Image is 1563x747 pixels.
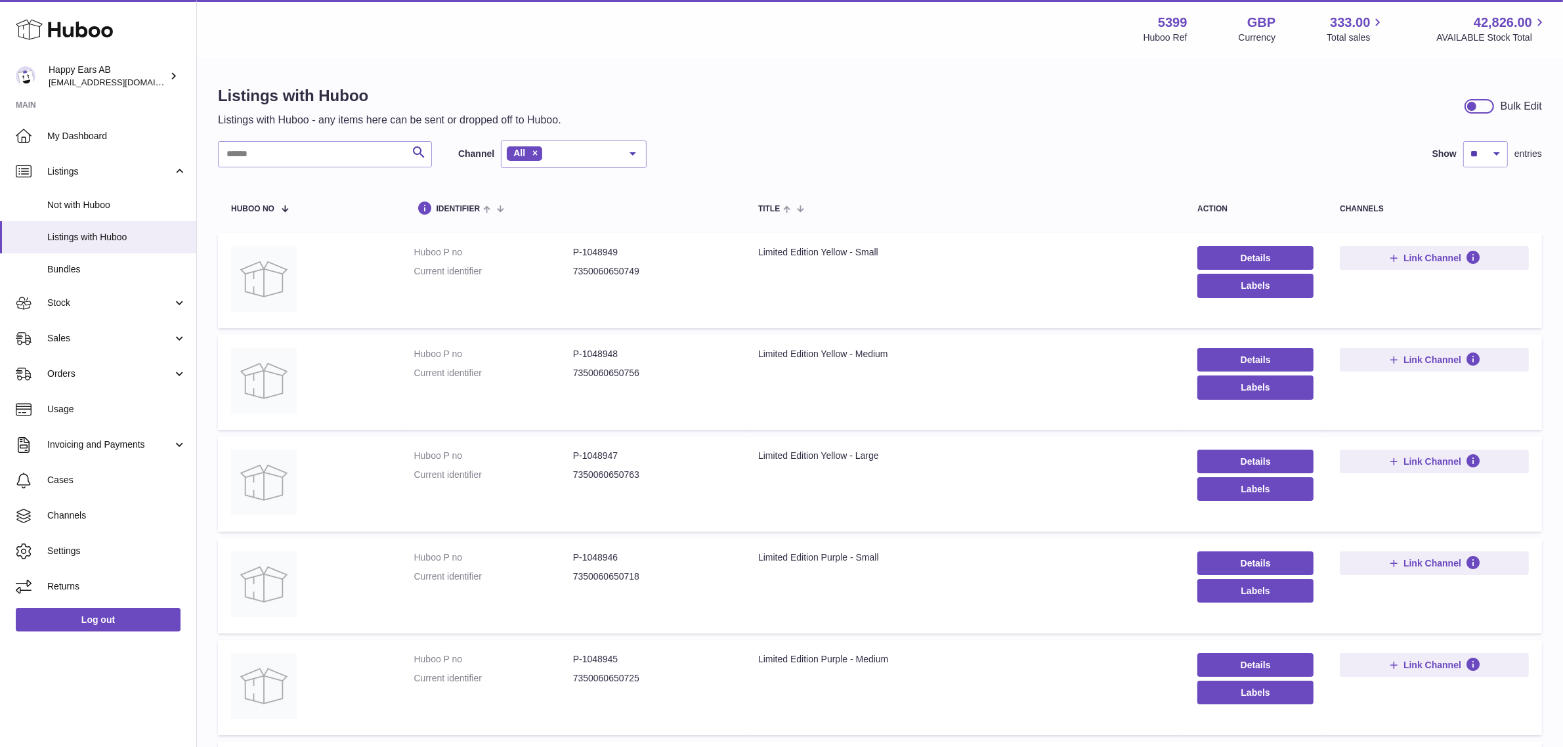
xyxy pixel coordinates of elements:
a: Details [1197,246,1314,270]
img: internalAdmin-5399@internal.huboo.com [16,66,35,86]
img: Limited Edition Yellow - Large [231,450,297,515]
div: channels [1340,205,1529,213]
strong: 5399 [1158,14,1188,32]
a: 333.00 Total sales [1327,14,1385,44]
div: Currency [1239,32,1276,44]
span: Sales [47,332,173,345]
span: Link Channel [1403,557,1461,569]
div: Limited Edition Yellow - Small [758,246,1171,259]
div: Limited Edition Purple - Small [758,551,1171,564]
span: Stock [47,297,173,309]
dt: Current identifier [414,672,573,685]
dd: P-1048948 [573,348,732,360]
span: My Dashboard [47,130,186,142]
span: Link Channel [1403,354,1461,366]
img: Limited Edition Purple - Small [231,551,297,617]
span: Invoicing and Payments [47,438,173,451]
div: Limited Edition Yellow - Large [758,450,1171,462]
a: Details [1197,450,1314,473]
span: Listings with Huboo [47,231,186,244]
dd: 7350060650725 [573,672,732,685]
div: Limited Edition Purple - Medium [758,653,1171,666]
p: Listings with Huboo - any items here can be sent or dropped off to Huboo. [218,113,561,127]
dt: Huboo P no [414,246,573,259]
dt: Huboo P no [414,653,573,666]
span: Returns [47,580,186,593]
button: Link Channel [1340,246,1529,270]
span: Not with Huboo [47,199,186,211]
dd: 7350060650749 [573,265,732,278]
button: Labels [1197,375,1314,399]
span: Orders [47,368,173,380]
img: Limited Edition Purple - Medium [231,653,297,719]
dd: P-1048949 [573,246,732,259]
span: Settings [47,545,186,557]
span: identifier [437,205,481,213]
label: Show [1432,148,1457,160]
span: Usage [47,403,186,416]
span: AVAILABLE Stock Total [1436,32,1547,44]
button: Labels [1197,681,1314,704]
button: Labels [1197,579,1314,603]
span: Link Channel [1403,252,1461,264]
div: Happy Ears AB [49,64,167,89]
dt: Current identifier [414,265,573,278]
span: Link Channel [1403,456,1461,467]
span: Cases [47,474,186,486]
span: Huboo no [231,205,274,213]
dt: Huboo P no [414,551,573,564]
dd: P-1048946 [573,551,732,564]
dt: Current identifier [414,570,573,583]
dd: 7350060650718 [573,570,732,583]
span: All [513,148,525,158]
span: title [758,205,780,213]
h1: Listings with Huboo [218,85,561,106]
dt: Huboo P no [414,450,573,462]
span: Bundles [47,263,186,276]
strong: GBP [1247,14,1275,32]
span: [EMAIL_ADDRESS][DOMAIN_NAME] [49,77,193,87]
dt: Current identifier [414,469,573,481]
dt: Huboo P no [414,348,573,360]
a: Details [1197,653,1314,677]
dd: 7350060650763 [573,469,732,481]
a: Log out [16,608,181,631]
dd: 7350060650756 [573,367,732,379]
div: Bulk Edit [1501,99,1542,114]
span: Listings [47,165,173,178]
a: Details [1197,348,1314,372]
img: Limited Edition Yellow - Medium [231,348,297,414]
button: Link Channel [1340,653,1529,677]
a: Details [1197,551,1314,575]
button: Link Channel [1340,551,1529,575]
img: Limited Edition Yellow - Small [231,246,297,312]
div: Huboo Ref [1144,32,1188,44]
div: action [1197,205,1314,213]
button: Labels [1197,477,1314,501]
span: 42,826.00 [1474,14,1532,32]
dt: Current identifier [414,367,573,379]
dd: P-1048945 [573,653,732,666]
div: Limited Edition Yellow - Medium [758,348,1171,360]
button: Labels [1197,274,1314,297]
span: Total sales [1327,32,1385,44]
a: 42,826.00 AVAILABLE Stock Total [1436,14,1547,44]
span: entries [1514,148,1542,160]
span: Link Channel [1403,659,1461,671]
dd: P-1048947 [573,450,732,462]
label: Channel [458,148,494,160]
button: Link Channel [1340,348,1529,372]
button: Link Channel [1340,450,1529,473]
span: 333.00 [1330,14,1370,32]
span: Channels [47,509,186,522]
